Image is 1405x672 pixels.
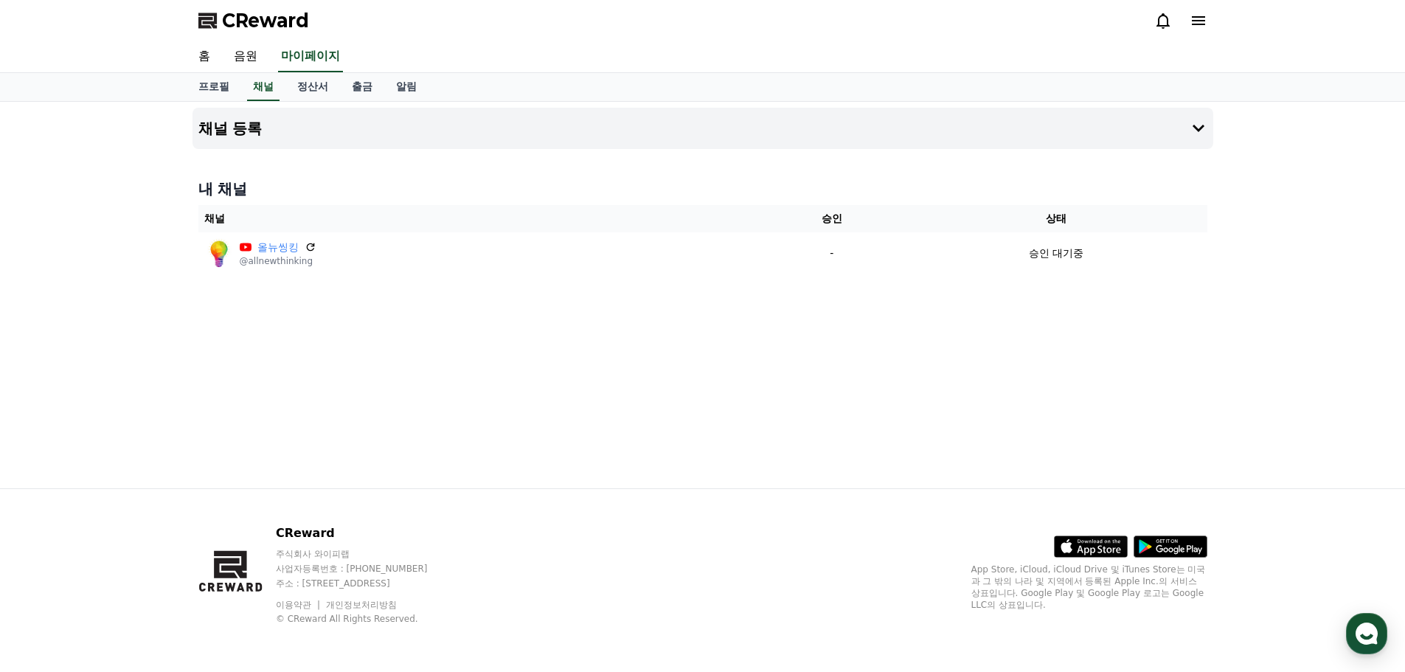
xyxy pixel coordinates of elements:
img: 올뉴씽킹 [204,238,234,268]
a: 개인정보처리방침 [326,600,397,610]
a: 음원 [222,41,269,72]
a: 출금 [340,73,384,101]
p: 승인 대기중 [1029,246,1083,261]
h4: 채널 등록 [198,120,263,136]
p: - [764,246,899,261]
a: 프로필 [187,73,241,101]
p: App Store, iCloud, iCloud Drive 및 iTunes Store는 미국과 그 밖의 나라 및 지역에서 등록된 Apple Inc.의 서비스 상표입니다. Goo... [971,564,1207,611]
button: 채널 등록 [192,108,1213,149]
a: 홈 [187,41,222,72]
p: CReward [276,524,456,542]
p: 주소 : [STREET_ADDRESS] [276,578,456,589]
p: 주식회사 와이피랩 [276,548,456,560]
a: 정산서 [285,73,340,101]
h4: 내 채널 [198,179,1207,199]
span: CReward [222,9,309,32]
th: 상태 [905,205,1207,232]
a: 마이페이지 [278,41,343,72]
th: 채널 [198,205,759,232]
p: © CReward All Rights Reserved. [276,613,456,625]
th: 승인 [758,205,905,232]
a: CReward [198,9,309,32]
p: 사업자등록번호 : [PHONE_NUMBER] [276,563,456,575]
a: 알림 [384,73,429,101]
a: 올뉴씽킹 [257,240,299,255]
a: 채널 [247,73,280,101]
a: 이용약관 [276,600,322,610]
p: @allnewthinking [240,255,316,267]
